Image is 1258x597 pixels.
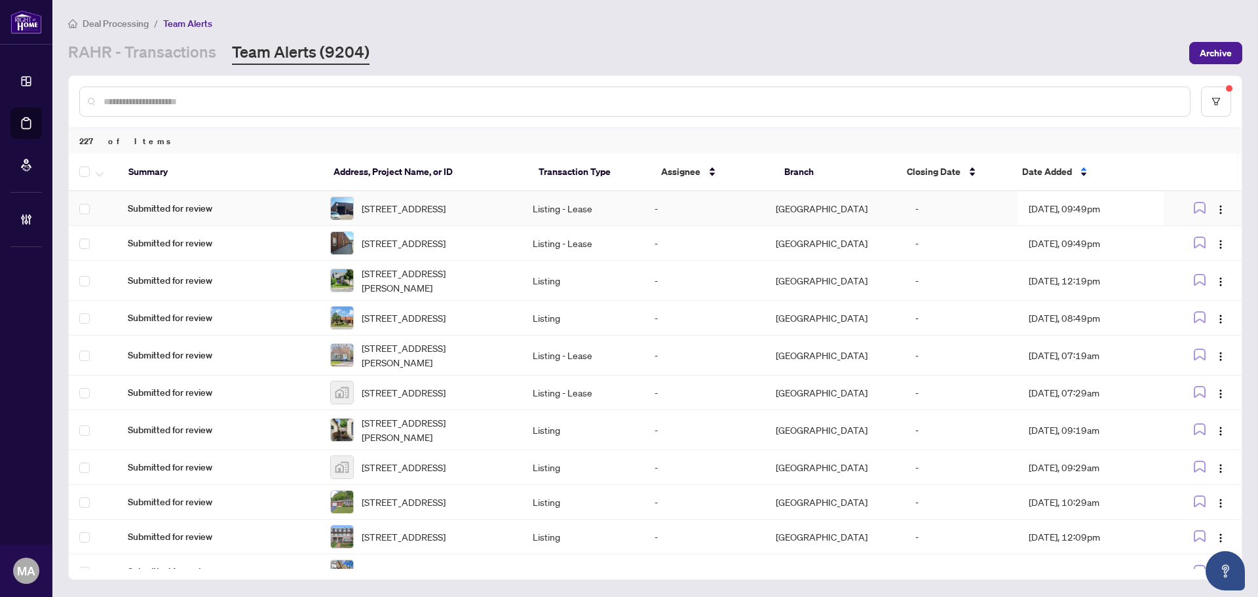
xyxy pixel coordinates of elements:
[1215,533,1226,543] img: Logo
[765,301,905,336] td: [GEOGRAPHIC_DATA]
[128,385,309,400] span: Submitted for review
[765,450,905,485] td: [GEOGRAPHIC_DATA]
[905,520,1018,554] td: -
[765,336,905,376] td: [GEOGRAPHIC_DATA]
[1210,526,1231,547] button: Logo
[1215,239,1226,250] img: Logo
[1018,410,1164,450] td: [DATE], 09:19am
[362,201,446,216] span: [STREET_ADDRESS]
[765,226,905,261] td: [GEOGRAPHIC_DATA]
[331,419,353,441] img: thumbnail-img
[362,530,446,544] span: [STREET_ADDRESS]
[154,16,158,31] li: /
[522,554,643,589] td: Listing
[1012,153,1159,191] th: Date Added
[905,485,1018,520] td: -
[905,554,1018,589] td: -
[1018,376,1164,410] td: [DATE], 07:29am
[362,460,446,474] span: [STREET_ADDRESS]
[1018,226,1164,261] td: [DATE], 09:49pm
[661,164,700,179] span: Assignee
[128,530,309,544] span: Submitted for review
[644,520,765,554] td: -
[765,520,905,554] td: [GEOGRAPHIC_DATA]
[644,226,765,261] td: -
[128,201,309,216] span: Submitted for review
[1215,463,1226,474] img: Logo
[765,191,905,226] td: [GEOGRAPHIC_DATA]
[1018,554,1164,589] td: [DATE], 12:09pm
[522,336,643,376] td: Listing - Lease
[362,311,446,325] span: [STREET_ADDRESS]
[905,410,1018,450] td: -
[644,336,765,376] td: -
[331,232,353,254] img: thumbnail-img
[1018,261,1164,301] td: [DATE], 12:19pm
[774,153,897,191] th: Branch
[10,10,42,34] img: logo
[905,191,1018,226] td: -
[128,273,309,288] span: Submitted for review
[522,520,643,554] td: Listing
[896,153,1011,191] th: Closing Date
[522,226,643,261] td: Listing - Lease
[1210,491,1231,512] button: Logo
[765,554,905,589] td: [GEOGRAPHIC_DATA]
[362,266,512,295] span: [STREET_ADDRESS][PERSON_NAME]
[522,485,643,520] td: Listing
[1201,87,1231,117] button: filter
[528,153,651,191] th: Transaction Type
[522,301,643,336] td: Listing
[232,41,370,65] a: Team Alerts (9204)
[1022,164,1072,179] span: Date Added
[1210,419,1231,440] button: Logo
[644,261,765,301] td: -
[1210,457,1231,478] button: Logo
[522,450,643,485] td: Listing
[128,423,309,437] span: Submitted for review
[331,560,353,583] img: thumbnail-img
[1210,345,1231,366] button: Logo
[522,191,643,226] td: Listing - Lease
[644,485,765,520] td: -
[1215,389,1226,399] img: Logo
[362,415,512,444] span: [STREET_ADDRESS][PERSON_NAME]
[1018,485,1164,520] td: [DATE], 10:29am
[331,456,353,478] img: thumbnail-img
[905,376,1018,410] td: -
[69,128,1242,153] div: 227 of Items
[1211,97,1221,106] span: filter
[651,153,774,191] th: Assignee
[128,495,309,509] span: Submitted for review
[68,41,216,65] a: RAHR - Transactions
[1210,270,1231,291] button: Logo
[1018,450,1164,485] td: [DATE], 09:29am
[128,236,309,250] span: Submitted for review
[128,460,309,474] span: Submitted for review
[128,564,309,579] span: Submitted for review
[644,450,765,485] td: -
[644,410,765,450] td: -
[1189,42,1242,64] button: Archive
[522,376,643,410] td: Listing - Lease
[331,381,353,404] img: thumbnail-img
[765,261,905,301] td: [GEOGRAPHIC_DATA]
[905,301,1018,336] td: -
[765,410,905,450] td: [GEOGRAPHIC_DATA]
[68,19,77,28] span: home
[905,336,1018,376] td: -
[118,153,323,191] th: Summary
[1018,336,1164,376] td: [DATE], 07:19am
[1210,382,1231,403] button: Logo
[1210,307,1231,328] button: Logo
[83,18,149,29] span: Deal Processing
[905,450,1018,485] td: -
[1210,233,1231,254] button: Logo
[331,526,353,548] img: thumbnail-img
[907,164,961,179] span: Closing Date
[163,18,212,29] span: Team Alerts
[362,495,446,509] span: [STREET_ADDRESS]
[362,236,446,250] span: [STREET_ADDRESS]
[765,485,905,520] td: [GEOGRAPHIC_DATA]
[522,410,643,450] td: Listing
